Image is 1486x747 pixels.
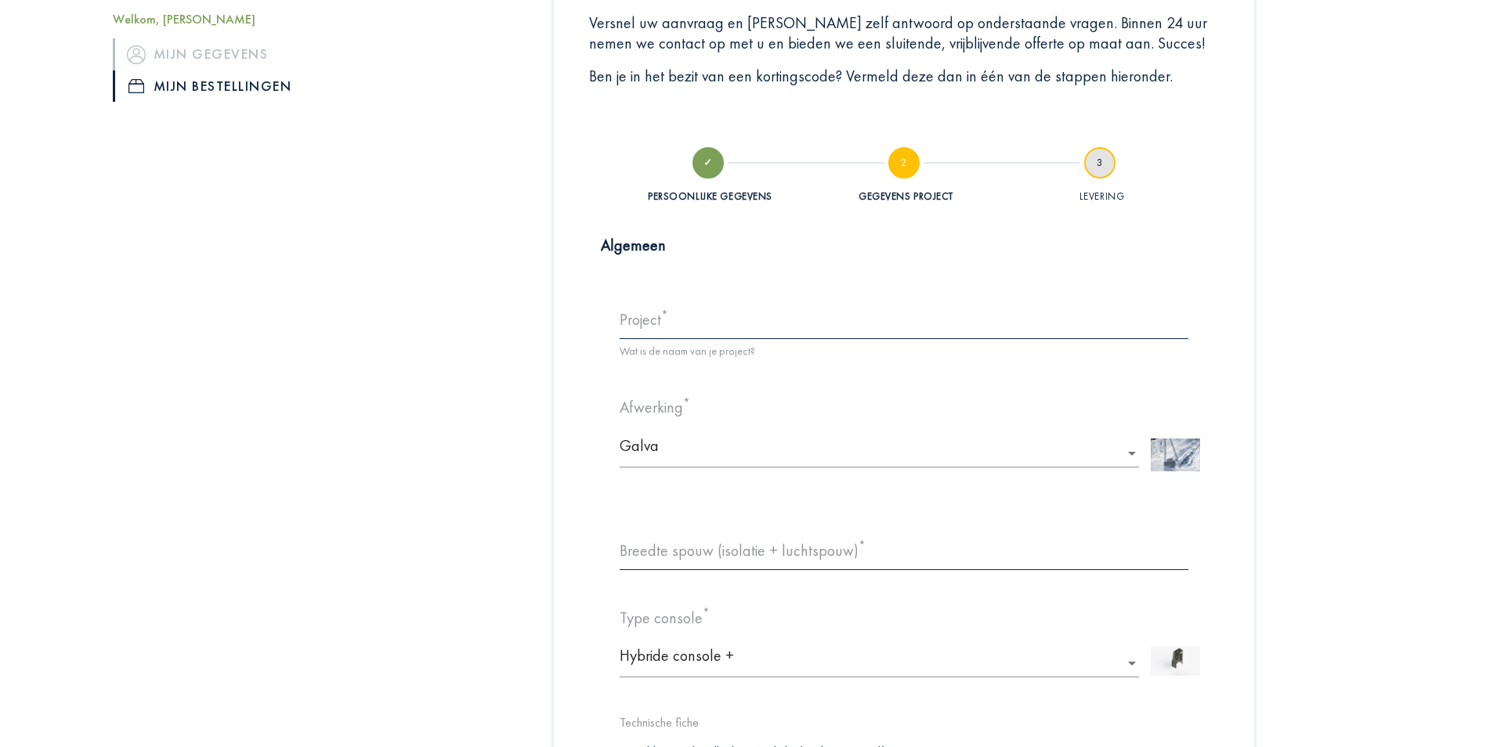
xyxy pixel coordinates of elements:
[620,344,755,358] span: Wat is de naam van je project?
[589,66,1219,86] p: Ben je in het bezit van een kortingscode? Vermeld deze dan in één van de stappen hieronder.
[1007,190,1198,204] div: Levering
[113,38,410,70] a: iconMijn gegevens
[620,715,699,731] label: Technische fiche
[859,189,953,203] div: Gegevens project
[113,12,410,27] h5: Welkom, [PERSON_NAME]
[589,13,1219,53] p: Versnel uw aanvraag en [PERSON_NAME] zelf antwoord op onderstaande vragen. Binnen 24 uur nemen we...
[620,608,710,628] label: Type console
[1151,438,1200,471] img: Z
[648,189,772,203] div: Persoonlijke gegevens
[601,235,666,255] strong: Algemeen
[620,397,690,417] label: Afwerking
[128,79,144,93] img: icon
[113,70,410,102] a: iconMijn bestellingen
[127,45,146,63] img: icon
[1151,646,1200,676] img: hc-plus1.jpeg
